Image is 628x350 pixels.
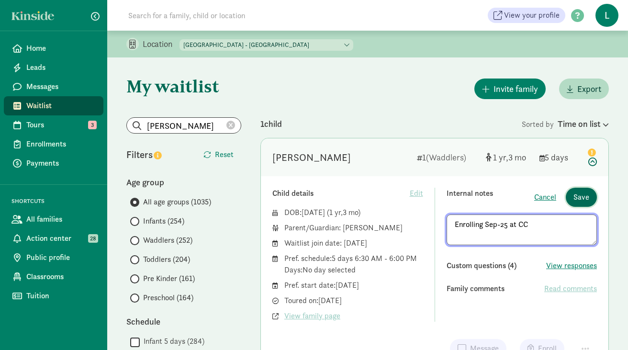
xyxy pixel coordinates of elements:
span: Messages [26,81,96,92]
span: View your profile [504,10,560,21]
span: Infants (254) [143,215,184,227]
span: L [595,4,618,27]
button: Invite family [474,79,546,99]
span: Preschool (164) [143,292,193,304]
div: Family comments [447,283,545,294]
span: Reset [215,149,234,160]
span: Payments [26,158,96,169]
span: Public profile [26,252,96,263]
span: Read comments [544,283,597,294]
div: DOB: ( ) [284,207,423,218]
span: (Waddlers) [426,152,466,163]
div: Sorted by [522,117,609,130]
span: 3 [88,121,97,129]
span: 3 [508,152,526,163]
span: Export [577,82,601,95]
button: View responses [546,260,597,271]
span: Toddlers (204) [143,254,190,265]
a: Home [4,39,103,58]
div: Toured on: [DATE] [284,295,423,306]
div: Julián Grady [272,150,351,165]
a: All families [4,210,103,229]
div: Child details [272,188,410,199]
span: Waitlist [26,100,96,112]
div: Age group [126,176,241,189]
span: Invite family [493,82,538,95]
a: Public profile [4,248,103,267]
iframe: Chat Widget [580,304,628,350]
p: Location [143,38,179,50]
span: Save [573,192,589,203]
span: Leads [26,62,96,73]
div: 1 child [260,117,522,130]
span: Tours [26,119,96,131]
span: Home [26,43,96,54]
div: 5 days [539,151,578,164]
span: Tuition [26,290,96,302]
span: Edit [410,188,423,199]
a: Action center 28 [4,229,103,248]
div: Parent/Guardian: [PERSON_NAME] [284,222,423,234]
a: Tuition [4,286,103,305]
button: Reset [196,145,241,164]
a: Classrooms [4,267,103,286]
a: Payments [4,154,103,173]
div: Custom questions (4) [447,260,547,271]
span: All age groups (1035) [143,196,211,208]
button: Cancel [534,192,556,203]
div: Time on list [558,117,609,130]
div: Waitlist join date: [DATE] [284,237,423,249]
div: 1 [417,151,478,164]
a: Messages [4,77,103,96]
span: Waddlers (252) [143,235,192,246]
span: All families [26,214,96,225]
div: Schedule [126,315,241,328]
button: Save [566,188,597,207]
input: Search list... [127,118,241,133]
a: Leads [4,58,103,77]
div: Pref. start date: [DATE] [284,280,423,291]
label: Infant 5 days (284) [140,336,204,347]
span: [DATE] [302,207,325,217]
a: View your profile [488,8,565,23]
input: Search for a family, child or location [123,6,391,25]
span: 1 [329,207,343,217]
a: Enrollments [4,135,103,154]
span: 28 [88,234,98,243]
span: Enrollments [26,138,96,150]
div: [object Object] [486,151,532,164]
span: Pre Kinder (161) [143,273,195,284]
span: 1 [493,152,508,163]
a: Tours 3 [4,115,103,135]
button: Export [559,79,609,99]
span: 3 [343,207,358,217]
span: Classrooms [26,271,96,282]
span: View family page [284,310,340,322]
span: Action center [26,233,96,244]
h1: My waitlist [126,77,241,96]
div: Filters [126,147,184,162]
div: Pref. schedule: 5 days 6:30 AM - 6:00 PM Days: No day selected [284,253,423,276]
div: Internal notes [447,188,535,207]
a: Waitlist [4,96,103,115]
